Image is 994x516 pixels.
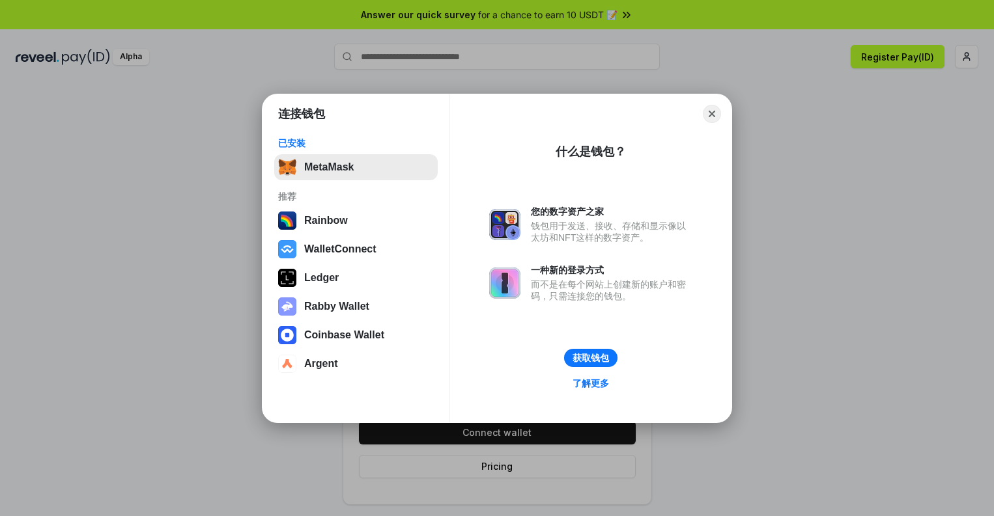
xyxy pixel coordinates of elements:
a: 了解更多 [565,375,617,392]
img: svg+xml,%3Csvg%20xmlns%3D%22http%3A%2F%2Fwww.w3.org%2F2000%2Fsvg%22%20width%3D%2228%22%20height%3... [278,269,296,287]
div: 您的数字资产之家 [531,206,692,217]
div: Rainbow [304,215,348,226]
button: Rabby Wallet [274,293,438,319]
div: 获取钱包 [573,352,609,364]
img: svg+xml,%3Csvg%20xmlns%3D%22http%3A%2F%2Fwww.w3.org%2F2000%2Fsvg%22%20fill%3D%22none%22%20viewBox... [278,297,296,316]
button: Coinbase Wallet [274,322,438,348]
button: Close [703,105,721,123]
button: WalletConnect [274,236,438,262]
button: Ledger [274,265,438,291]
div: 了解更多 [573,377,609,389]
h1: 连接钱包 [278,106,325,122]
img: svg+xml,%3Csvg%20xmlns%3D%22http%3A%2F%2Fwww.w3.org%2F2000%2Fsvg%22%20fill%3D%22none%22%20viewBox... [489,209,520,240]
div: 而不是在每个网站上创建新的账户和密码，只需连接您的钱包。 [531,278,692,302]
div: MetaMask [304,161,354,173]
img: svg+xml,%3Csvg%20fill%3D%22none%22%20height%3D%2233%22%20viewBox%3D%220%200%2035%2033%22%20width%... [278,158,296,176]
div: Coinbase Wallet [304,329,384,341]
img: svg+xml,%3Csvg%20xmlns%3D%22http%3A%2F%2Fwww.w3.org%2F2000%2Fsvg%22%20fill%3D%22none%22%20viewBox... [489,267,520,299]
div: Argent [304,358,338,370]
img: svg+xml,%3Csvg%20width%3D%2228%22%20height%3D%2228%22%20viewBox%3D%220%200%2028%2028%22%20fill%3D... [278,240,296,258]
div: Ledger [304,272,339,284]
img: svg+xml,%3Csvg%20width%3D%2228%22%20height%3D%2228%22%20viewBox%3D%220%200%2028%2028%22%20fill%3D... [278,326,296,344]
div: 什么是钱包？ [556,144,626,159]
button: 获取钱包 [564,349,618,367]
div: 已安装 [278,137,434,149]
button: MetaMask [274,154,438,180]
button: Argent [274,351,438,377]
img: svg+xml,%3Csvg%20width%3D%22120%22%20height%3D%22120%22%20viewBox%3D%220%200%20120%20120%22%20fil... [278,211,296,230]
div: Rabby Wallet [304,301,369,312]
img: svg+xml,%3Csvg%20width%3D%2228%22%20height%3D%2228%22%20viewBox%3D%220%200%2028%2028%22%20fill%3D... [278,355,296,373]
div: WalletConnect [304,243,376,255]
button: Rainbow [274,208,438,234]
div: 一种新的登录方式 [531,264,692,276]
div: 推荐 [278,191,434,202]
div: 钱包用于发送、接收、存储和显示像以太坊和NFT这样的数字资产。 [531,220,692,243]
